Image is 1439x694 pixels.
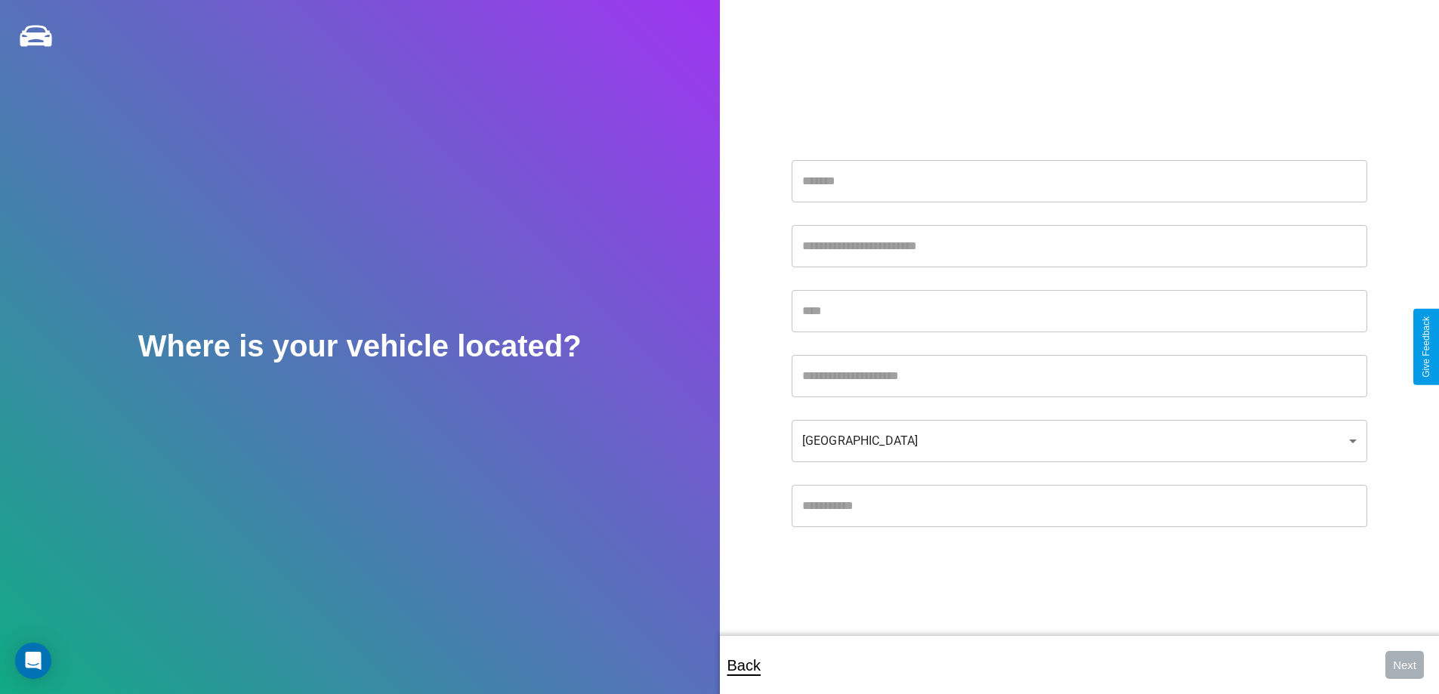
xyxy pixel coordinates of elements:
[1385,651,1424,679] button: Next
[138,329,582,363] h2: Where is your vehicle located?
[727,652,761,679] p: Back
[15,643,51,679] div: Open Intercom Messenger
[792,420,1367,462] div: [GEOGRAPHIC_DATA]
[1421,316,1431,378] div: Give Feedback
